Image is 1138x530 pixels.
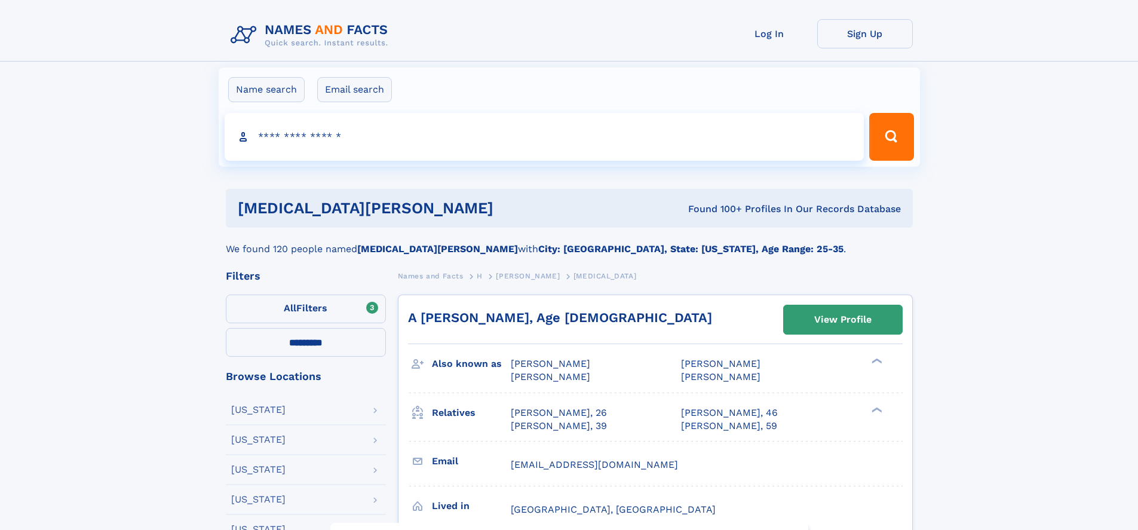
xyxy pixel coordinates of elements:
[226,271,386,281] div: Filters
[869,357,883,365] div: ❯
[511,419,607,433] a: [PERSON_NAME], 39
[681,419,777,433] a: [PERSON_NAME], 59
[722,19,817,48] a: Log In
[591,203,901,216] div: Found 100+ Profiles In Our Records Database
[432,403,511,423] h3: Relatives
[408,310,712,325] a: A [PERSON_NAME], Age [DEMOGRAPHIC_DATA]
[228,77,305,102] label: Name search
[573,272,636,280] span: [MEDICAL_DATA]
[432,496,511,516] h3: Lived in
[226,295,386,323] label: Filters
[231,405,286,415] div: [US_STATE]
[681,406,778,419] a: [PERSON_NAME], 46
[231,465,286,474] div: [US_STATE]
[511,358,590,369] span: [PERSON_NAME]
[231,435,286,445] div: [US_STATE]
[317,77,392,102] label: Email search
[784,305,902,334] a: View Profile
[496,268,560,283] a: [PERSON_NAME]
[477,268,483,283] a: H
[432,451,511,471] h3: Email
[511,504,716,515] span: [GEOGRAPHIC_DATA], [GEOGRAPHIC_DATA]
[681,358,760,369] span: [PERSON_NAME]
[284,302,296,314] span: All
[226,371,386,382] div: Browse Locations
[226,228,913,256] div: We found 120 people named with .
[357,243,518,255] b: [MEDICAL_DATA][PERSON_NAME]
[681,371,760,382] span: [PERSON_NAME]
[814,306,872,333] div: View Profile
[511,406,607,419] a: [PERSON_NAME], 26
[226,19,398,51] img: Logo Names and Facts
[477,272,483,280] span: H
[817,19,913,48] a: Sign Up
[496,272,560,280] span: [PERSON_NAME]
[538,243,843,255] b: City: [GEOGRAPHIC_DATA], State: [US_STATE], Age Range: 25-35
[231,495,286,504] div: [US_STATE]
[398,268,464,283] a: Names and Facts
[511,459,678,470] span: [EMAIL_ADDRESS][DOMAIN_NAME]
[869,406,883,413] div: ❯
[432,354,511,374] h3: Also known as
[225,113,864,161] input: search input
[238,201,591,216] h1: [MEDICAL_DATA][PERSON_NAME]
[869,113,913,161] button: Search Button
[511,371,590,382] span: [PERSON_NAME]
